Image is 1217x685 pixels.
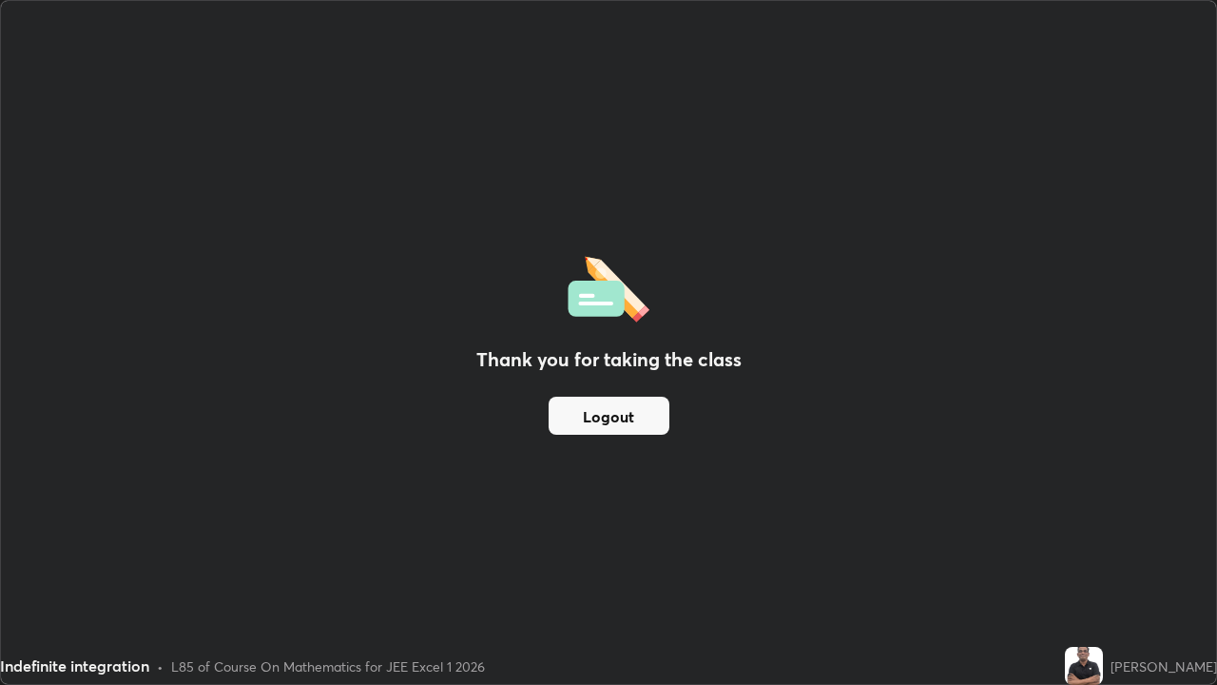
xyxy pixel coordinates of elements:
div: • [157,656,164,676]
div: L85 of Course On Mathematics for JEE Excel 1 2026 [171,656,485,676]
img: offlineFeedback.1438e8b3.svg [568,250,649,323]
button: Logout [549,397,669,435]
img: 68f5c4e3b5444b35b37347a9023640a5.jpg [1065,647,1103,685]
h2: Thank you for taking the class [476,345,742,374]
div: [PERSON_NAME] [1111,656,1217,676]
